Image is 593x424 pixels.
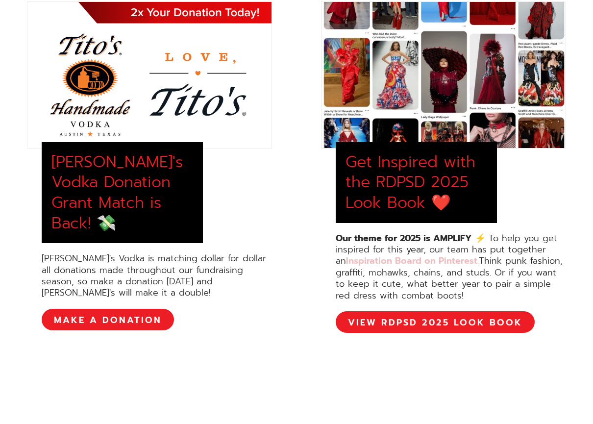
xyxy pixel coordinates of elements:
a: Inspiration Board on Pinterest. [346,254,479,268]
div: To help you get inspired for this year, our team has put together an Think punk fashion, graffiti... [336,233,566,301]
div: [PERSON_NAME]'s Vodka is matching dollar for dollar all donations made throughout our fundraising... [42,253,272,299]
a: View RDPSD 2025 Look Book [336,311,535,333]
strong: Our theme for 2025 is AMPLIFY ⚡️ [336,231,486,245]
div: Get Inspired with the RDPSD 2025 Look Book ❤️ [346,152,487,213]
div: [PERSON_NAME]'s Vodka Donation Grant Match is Back! 💸 [51,152,193,233]
a: MAKE A DONATION [42,309,174,330]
